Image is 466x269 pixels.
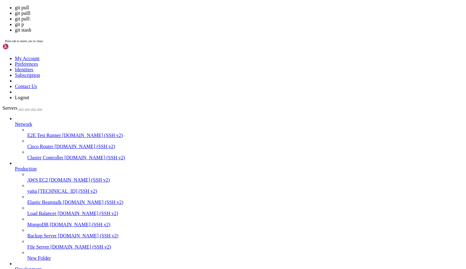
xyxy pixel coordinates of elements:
[58,211,118,216] span: [DOMAIN_NAME] (SSH v2)
[15,61,38,67] a: Preferences
[27,177,464,183] a: AWS EC2 [DOMAIN_NAME] (SSH v2)
[64,155,125,160] span: [DOMAIN_NAME] (SSH v2)
[27,222,48,227] span: MongoDB
[63,200,124,205] span: [DOMAIN_NAME] (SSH v2)
[5,39,43,43] span: Press tab to insert, esc to close.
[27,149,464,161] li: Cluster Controller [DOMAIN_NAME] (SSH v2)
[27,200,62,205] span: Elastic Beanstalk
[27,244,464,250] a: File Server [DOMAIN_NAME] (SSH v2)
[27,211,464,216] a: Load Balancer [DOMAIN_NAME] (SSH v2)
[27,244,49,249] span: File Server
[27,211,56,216] span: Load Balancer
[15,121,464,127] a: Network
[15,22,464,27] li: git p
[2,43,38,50] img: Shellngn
[2,105,42,111] a: Servers
[15,56,40,61] a: My Account
[15,116,464,161] li: Network
[27,155,63,160] span: Cluster Controller
[27,205,464,216] li: Load Balancer [DOMAIN_NAME] (SSH v2)
[2,105,17,111] span: Servers
[27,188,464,194] a: yaita [TECHNICAL_ID] (SSH v2)
[27,233,57,238] span: Backup Server
[27,172,464,183] li: AWS EC2 [DOMAIN_NAME] (SSH v2)
[27,183,464,194] li: yaita [TECHNICAL_ID] (SSH v2)
[27,216,464,227] li: MongoDB [DOMAIN_NAME] (SSH v2)
[15,67,33,72] a: Identities
[15,166,37,171] span: Production
[50,222,110,227] span: [DOMAIN_NAME] (SSH v2)
[15,16,464,22] li: git pull\
[15,161,464,261] li: Production
[15,27,464,33] li: git stash
[38,188,97,194] span: [TECHNICAL_ID] (SSH v2)
[27,227,464,239] li: Backup Server [DOMAIN_NAME] (SSH v2)
[27,194,464,205] li: Elastic Beanstalk [DOMAIN_NAME] (SSH v2)
[27,133,464,138] a: E2E Test Runner [DOMAIN_NAME] (SSH v2)
[165,2,167,8] div: (62, 0)
[27,177,48,183] span: AWS EC2
[27,144,464,149] a: Cisco Router [DOMAIN_NAME] (SSH v2)
[49,177,110,183] span: [DOMAIN_NAME] (SSH v2)
[27,188,37,194] span: yaita
[62,133,123,138] span: [DOMAIN_NAME] (SSH v2)
[27,138,464,149] li: Cisco Router [DOMAIN_NAME] (SSH v2)
[15,95,29,100] a: Logout
[55,144,115,149] span: [DOMAIN_NAME] (SSH v2)
[15,5,464,11] li: git pull
[27,127,464,138] li: E2E Test Runner [DOMAIN_NAME] (SSH v2)
[27,233,464,239] a: Backup Server [DOMAIN_NAME] (SSH v2)
[27,133,61,138] span: E2E Test Runner
[15,166,464,172] a: Production
[27,255,51,261] span: New Folder
[59,2,141,7] span: ~/yaita-core-backend/user-service
[27,144,53,149] span: Cisco Router
[27,200,464,205] a: Elastic Beanstalk [DOMAIN_NAME] (SSH v2)
[15,73,40,78] a: Subscription
[27,222,464,227] a: MongoDB [DOMAIN_NAME] (SSH v2)
[27,250,464,261] li: New Folder
[27,155,464,161] a: Cluster Controller [DOMAIN_NAME] (SSH v2)
[15,84,37,89] a: Contact Us
[27,239,464,250] li: File Server [DOMAIN_NAME] (SSH v2)
[15,121,32,127] span: Network
[27,255,464,261] a: New Folder
[51,244,111,249] span: [DOMAIN_NAME] (SSH v2)
[58,233,119,238] span: [DOMAIN_NAME] (SSH v2)
[2,2,57,7] span: ubuntu@ip-172-31-91-17
[15,11,464,16] li: git pulll
[2,2,385,8] x-row: : $ git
